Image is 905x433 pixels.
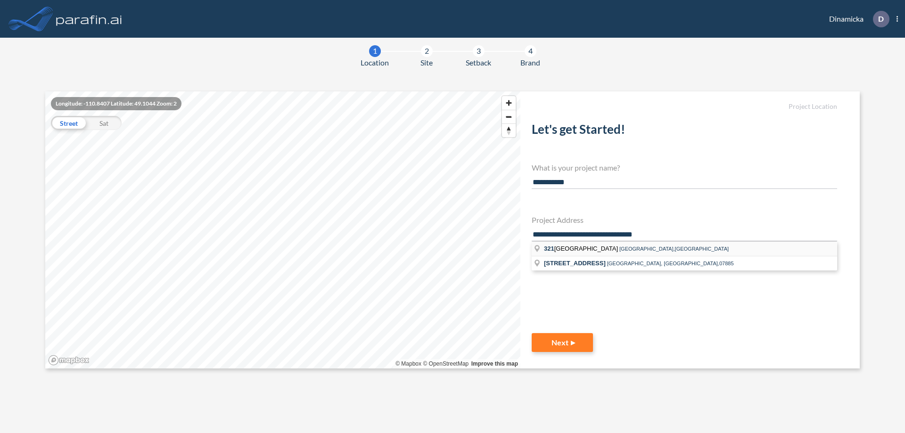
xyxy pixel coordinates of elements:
div: Longitude: -110.8407 Latitude: 49.1044 Zoom: 2 [51,97,181,110]
button: Zoom out [502,110,516,123]
button: Next [532,333,593,352]
div: 4 [525,45,536,57]
canvas: Map [45,91,520,368]
span: [GEOGRAPHIC_DATA],[GEOGRAPHIC_DATA] [619,246,729,252]
div: Street [51,116,86,130]
div: Dinamicka [815,11,898,27]
div: Sat [86,116,122,130]
button: Zoom in [502,96,516,110]
h2: Let's get Started! [532,122,837,140]
div: 3 [473,45,485,57]
a: Mapbox [395,360,421,367]
span: 321 [544,245,554,252]
span: Location [361,57,389,68]
p: D [878,15,884,23]
span: Site [420,57,433,68]
h4: Project Address [532,215,837,224]
span: [GEOGRAPHIC_DATA], [GEOGRAPHIC_DATA],07885 [607,261,734,266]
a: Mapbox homepage [48,355,90,366]
h5: Project Location [532,103,837,111]
a: OpenStreetMap [423,360,469,367]
span: [STREET_ADDRESS] [544,260,606,267]
span: [GEOGRAPHIC_DATA] [544,245,619,252]
img: logo [54,9,124,28]
div: 2 [421,45,433,57]
span: Brand [520,57,540,68]
button: Reset bearing to north [502,123,516,137]
div: 1 [369,45,381,57]
h4: What is your project name? [532,163,837,172]
span: Setback [466,57,491,68]
a: Improve this map [471,360,518,367]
